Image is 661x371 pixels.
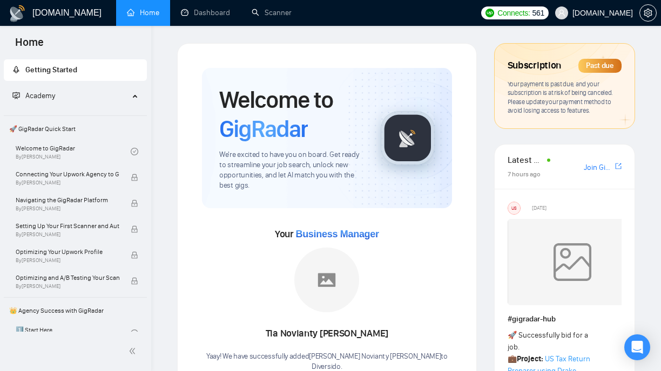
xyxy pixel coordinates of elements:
button: setting [639,4,657,22]
span: lock [131,277,138,285]
div: US [508,202,520,214]
span: lock [131,251,138,259]
span: lock [131,200,138,207]
span: By [PERSON_NAME] [16,231,119,238]
span: check-circle [131,329,138,337]
span: Navigating the GigRadar Platform [16,195,119,205]
span: Academy [25,91,55,100]
span: Your payment is past due, and your subscription is at risk of being canceled. Please update your ... [508,80,613,115]
span: Getting Started [25,65,77,74]
span: Business Manager [295,229,379,239]
img: placeholder.png [294,248,359,312]
span: Optimizing and A/B Testing Your Scanner for Better Results [16,272,119,283]
div: Past due [578,59,622,73]
li: Getting Started [4,59,147,81]
span: Setting Up Your First Scanner and Auto-Bidder [16,221,119,231]
span: We're excited to have you on board. Get ready to streamline your job search, unlock new opportuni... [219,150,363,191]
span: Subscription [508,57,561,75]
div: Tia Novianty [PERSON_NAME] [206,325,448,343]
a: 1️⃣ Start Here [16,321,131,345]
img: upwork-logo.png [485,9,494,17]
img: weqQh+iSagEgQAAAABJRU5ErkJggg== [508,219,637,305]
span: Connects: [497,7,530,19]
span: By [PERSON_NAME] [16,283,119,290]
span: lock [131,174,138,181]
span: By [PERSON_NAME] [16,257,119,264]
img: logo [9,5,26,22]
span: fund-projection-screen [12,92,20,99]
span: 👑 Agency Success with GigRadar [5,300,146,321]
span: user [558,9,565,17]
span: export [615,162,622,170]
span: By [PERSON_NAME] [16,205,119,212]
span: double-left [129,346,139,356]
span: setting [640,9,656,17]
a: Welcome to GigRadarBy[PERSON_NAME] [16,140,131,163]
span: rocket [12,66,20,73]
span: lock [131,225,138,233]
span: Connecting Your Upwork Agency to GigRadar [16,169,119,180]
h1: Welcome to [219,85,363,143]
a: export [615,161,622,171]
span: Home [6,35,52,57]
span: 561 [532,7,544,19]
img: gigradar-logo.png [381,111,435,165]
span: GigRadar [219,114,308,143]
span: Optimizing Your Upwork Profile [16,246,119,257]
span: By [PERSON_NAME] [16,180,119,186]
h1: # gigradar-hub [508,313,622,325]
div: Open Intercom Messenger [624,334,650,360]
span: Latest Posts from the GigRadar Community [508,153,544,167]
span: Academy [12,91,55,100]
strong: Project: [517,354,543,363]
a: Join GigRadar Slack Community [584,162,613,174]
a: dashboardDashboard [181,8,230,17]
span: check-circle [131,148,138,155]
span: 🚀 GigRadar Quick Start [5,118,146,140]
a: setting [639,9,657,17]
a: searchScanner [252,8,292,17]
span: 7 hours ago [508,170,541,178]
span: [DATE] [532,203,547,213]
span: Your [275,228,379,240]
a: homeHome [127,8,159,17]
